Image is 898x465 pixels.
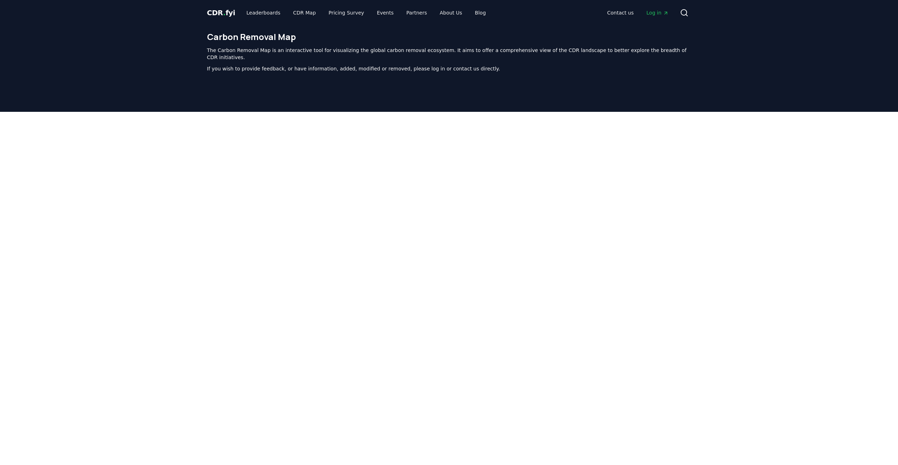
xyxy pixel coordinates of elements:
[641,6,674,19] a: Log in
[601,6,639,19] a: Contact us
[207,65,691,72] p: If you wish to provide feedback, or have information, added, modified or removed, please log in o...
[469,6,492,19] a: Blog
[207,8,235,17] span: CDR fyi
[241,6,491,19] nav: Main
[207,47,691,61] p: The Carbon Removal Map is an interactive tool for visualizing the global carbon removal ecosystem...
[371,6,399,19] a: Events
[434,6,468,19] a: About Us
[287,6,321,19] a: CDR Map
[323,6,370,19] a: Pricing Survey
[207,31,691,42] h1: Carbon Removal Map
[223,8,225,17] span: .
[207,8,235,18] a: CDR.fyi
[241,6,286,19] a: Leaderboards
[401,6,433,19] a: Partners
[601,6,674,19] nav: Main
[646,9,668,16] span: Log in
